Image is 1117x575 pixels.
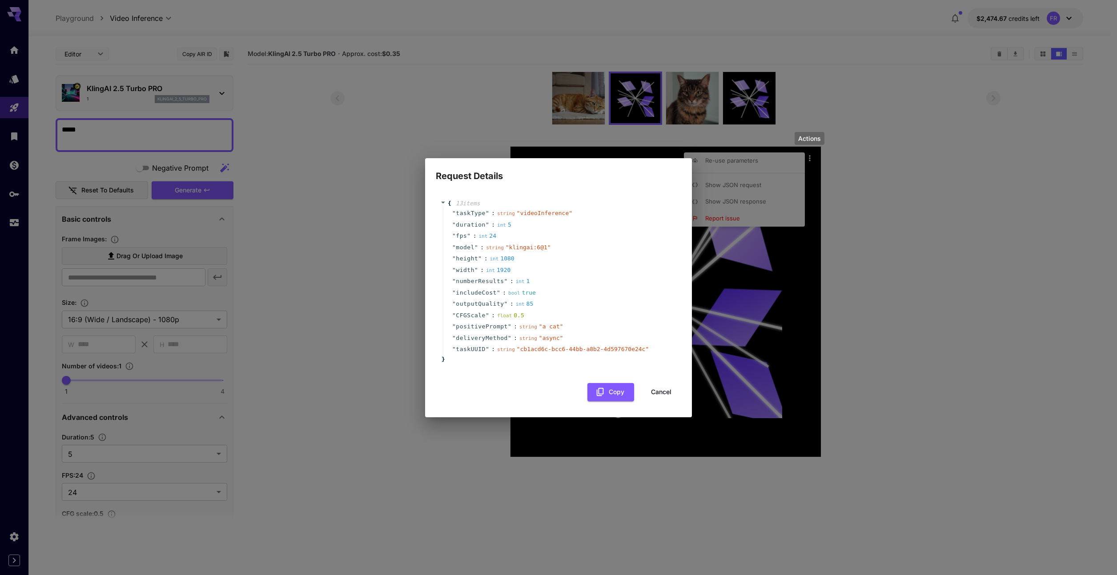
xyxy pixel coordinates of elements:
[456,322,508,331] span: positivePrompt
[480,266,484,275] span: :
[510,277,514,286] span: :
[508,290,520,296] span: bool
[486,210,489,216] span: "
[517,346,649,352] span: " cb1acd6c-bcc6-44bb-a8b2-4d597670e24c "
[478,255,482,262] span: "
[456,200,480,207] span: 13 item s
[516,277,530,286] div: 1
[641,383,681,401] button: Cancel
[473,232,477,240] span: :
[452,335,456,341] span: "
[456,220,486,229] span: duration
[452,289,456,296] span: "
[486,245,504,251] span: string
[504,278,508,284] span: "
[491,345,495,354] span: :
[539,323,563,330] span: " a cat "
[478,232,496,240] div: 24
[480,243,484,252] span: :
[486,268,495,273] span: int
[497,347,515,352] span: string
[456,277,504,286] span: numberResults
[452,278,456,284] span: "
[484,254,488,263] span: :
[456,232,467,240] span: fps
[456,209,486,218] span: taskType
[795,132,824,145] div: Actions
[456,311,486,320] span: CFGScale
[486,221,489,228] span: "
[452,323,456,330] span: "
[486,266,510,275] div: 1920
[452,255,456,262] span: "
[516,301,525,307] span: int
[452,312,456,319] span: "
[456,299,504,308] span: outputQuality
[504,300,508,307] span: "
[448,199,451,208] span: {
[456,254,478,263] span: height
[510,299,514,308] span: :
[491,220,495,229] span: :
[516,299,534,308] div: 85
[467,232,470,239] span: "
[474,244,478,251] span: "
[456,266,474,275] span: width
[452,221,456,228] span: "
[452,300,456,307] span: "
[497,311,524,320] div: 0.5
[516,279,525,284] span: int
[490,256,498,262] span: int
[456,345,486,354] span: taskUUID
[497,220,511,229] div: 5
[587,383,634,401] button: Copy
[508,288,536,297] div: true
[497,211,515,216] span: string
[456,334,508,343] span: deliveryMethod
[502,288,506,297] span: :
[508,335,511,341] span: "
[491,209,495,218] span: :
[486,312,489,319] span: "
[491,311,495,320] span: :
[519,335,537,341] span: string
[478,233,487,239] span: int
[514,322,517,331] span: :
[452,267,456,273] span: "
[1073,532,1117,575] iframe: Chat Widget
[456,288,497,297] span: includeCost
[486,346,489,352] span: "
[474,267,478,273] span: "
[497,289,500,296] span: "
[497,313,512,319] span: float
[456,243,474,252] span: model
[517,210,572,216] span: " videoInference "
[490,254,514,263] div: 1080
[452,232,456,239] span: "
[440,355,445,364] span: }
[452,244,456,251] span: "
[519,324,537,330] span: string
[497,222,506,228] span: int
[452,346,456,352] span: "
[506,244,551,251] span: " klingai:6@1 "
[452,210,456,216] span: "
[425,158,692,183] h2: Request Details
[508,323,511,330] span: "
[514,334,517,343] span: :
[539,335,563,341] span: " async "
